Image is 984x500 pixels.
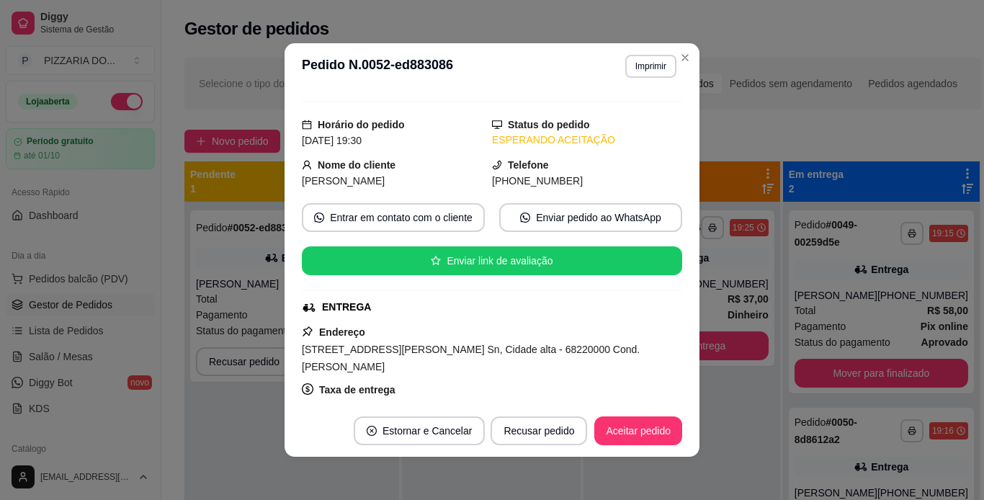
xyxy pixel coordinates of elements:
[625,55,676,78] button: Imprimir
[520,213,530,223] span: whats-app
[319,326,365,338] strong: Endereço
[302,383,313,395] span: dollar
[302,326,313,337] span: pushpin
[302,203,485,232] button: whats-appEntrar em contato com o cliente
[318,119,405,130] strong: Horário do pedido
[492,120,502,130] span: desktop
[492,160,502,170] span: phone
[302,246,682,275] button: starEnviar link de avaliação
[302,120,312,130] span: calendar
[499,203,682,232] button: whats-appEnviar pedido ao WhatsApp
[674,46,697,69] button: Close
[314,213,324,223] span: whats-app
[302,55,453,78] h3: Pedido N. 0052-ed883086
[302,344,640,372] span: [STREET_ADDRESS][PERSON_NAME] Sn, Cidade alta - 68220000 Cond. [PERSON_NAME]
[508,119,590,130] strong: Status do pedido
[492,133,682,148] div: ESPERANDO ACEITAÇÃO
[492,175,583,187] span: [PHONE_NUMBER]
[491,416,587,445] button: Recusar pedido
[354,416,486,445] button: close-circleEstornar e Cancelar
[594,416,682,445] button: Aceitar pedido
[302,135,362,146] span: [DATE] 19:30
[508,159,549,171] strong: Telefone
[319,384,395,396] strong: Taxa de entrega
[322,300,371,315] div: ENTREGA
[302,175,385,187] span: [PERSON_NAME]
[318,159,395,171] strong: Nome do cliente
[367,426,377,436] span: close-circle
[302,160,312,170] span: user
[431,256,441,266] span: star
